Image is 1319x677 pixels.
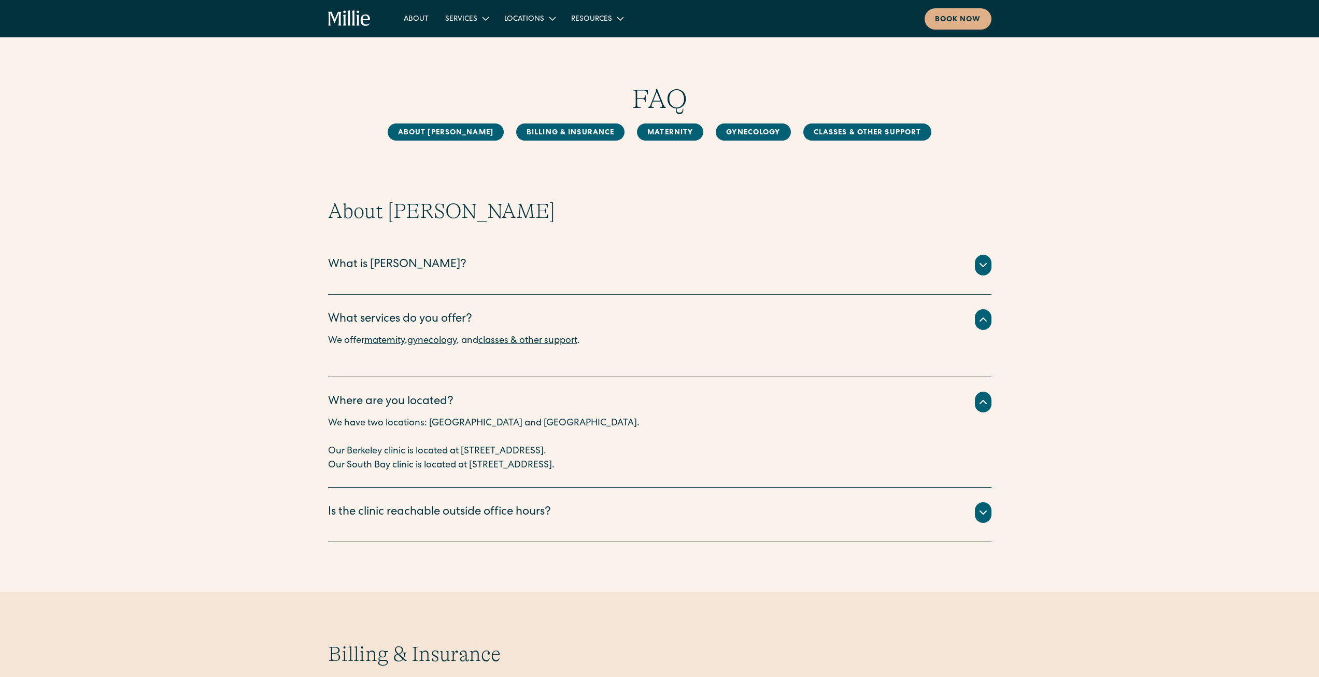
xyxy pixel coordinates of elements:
a: gynecology [407,336,457,346]
p: ‍ [328,431,991,445]
p: ‍ [328,348,991,362]
a: About [PERSON_NAME] [388,123,504,141]
p: Our South Bay clinic is located at [STREET_ADDRESS]. [328,459,991,473]
h2: Billing & Insurance [328,642,991,667]
div: Where are you located? [328,394,453,411]
div: Services [437,10,496,27]
p: We offer , , and . [328,334,991,348]
a: Billing & Insurance [516,123,625,141]
a: Classes & Other Support [803,123,932,141]
p: Our Berkeley clinic is located at [STREET_ADDRESS]. [328,445,991,459]
a: classes & other support [478,336,577,346]
div: Is the clinic reachable outside office hours? [328,504,551,521]
a: home [328,10,371,27]
div: Resources [571,14,612,25]
div: Locations [504,14,544,25]
div: What is [PERSON_NAME]? [328,257,466,274]
a: Gynecology [716,123,790,141]
a: Book now [925,8,991,30]
h2: About [PERSON_NAME] [328,199,991,224]
div: Resources [563,10,631,27]
div: What services do you offer? [328,311,472,328]
div: Locations [496,10,563,27]
a: maternity [364,336,405,346]
p: We have two locations: [GEOGRAPHIC_DATA] and [GEOGRAPHIC_DATA]. [328,417,991,431]
div: Services [445,14,477,25]
a: About [395,10,437,27]
h1: FAQ [328,83,991,115]
div: Book now [935,15,981,25]
a: MAternity [637,123,703,141]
